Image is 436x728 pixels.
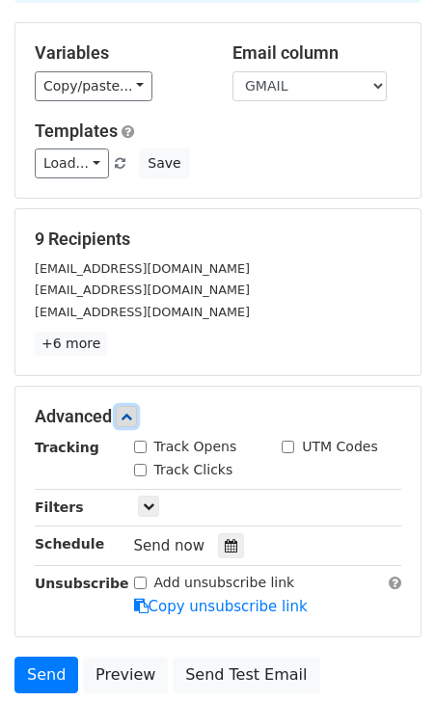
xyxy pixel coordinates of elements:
a: Send Test Email [173,657,319,693]
h5: Email column [232,42,401,64]
label: Track Clicks [154,460,233,480]
a: Templates [35,121,118,141]
strong: Unsubscribe [35,576,129,591]
a: +6 more [35,332,107,356]
a: Preview [83,657,168,693]
h5: 9 Recipients [35,229,401,250]
h5: Advanced [35,406,401,427]
a: Copy unsubscribe link [134,598,308,615]
label: Track Opens [154,437,237,457]
a: Load... [35,148,109,178]
label: UTM Codes [302,437,377,457]
small: [EMAIL_ADDRESS][DOMAIN_NAME] [35,283,250,297]
small: [EMAIL_ADDRESS][DOMAIN_NAME] [35,261,250,276]
strong: Schedule [35,536,104,552]
strong: Tracking [35,440,99,455]
button: Save [139,148,189,178]
strong: Filters [35,499,84,515]
h5: Variables [35,42,204,64]
iframe: Chat Widget [340,635,436,728]
label: Add unsubscribe link [154,573,295,593]
a: Copy/paste... [35,71,152,101]
a: Send [14,657,78,693]
small: [EMAIL_ADDRESS][DOMAIN_NAME] [35,305,250,319]
span: Send now [134,537,205,554]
